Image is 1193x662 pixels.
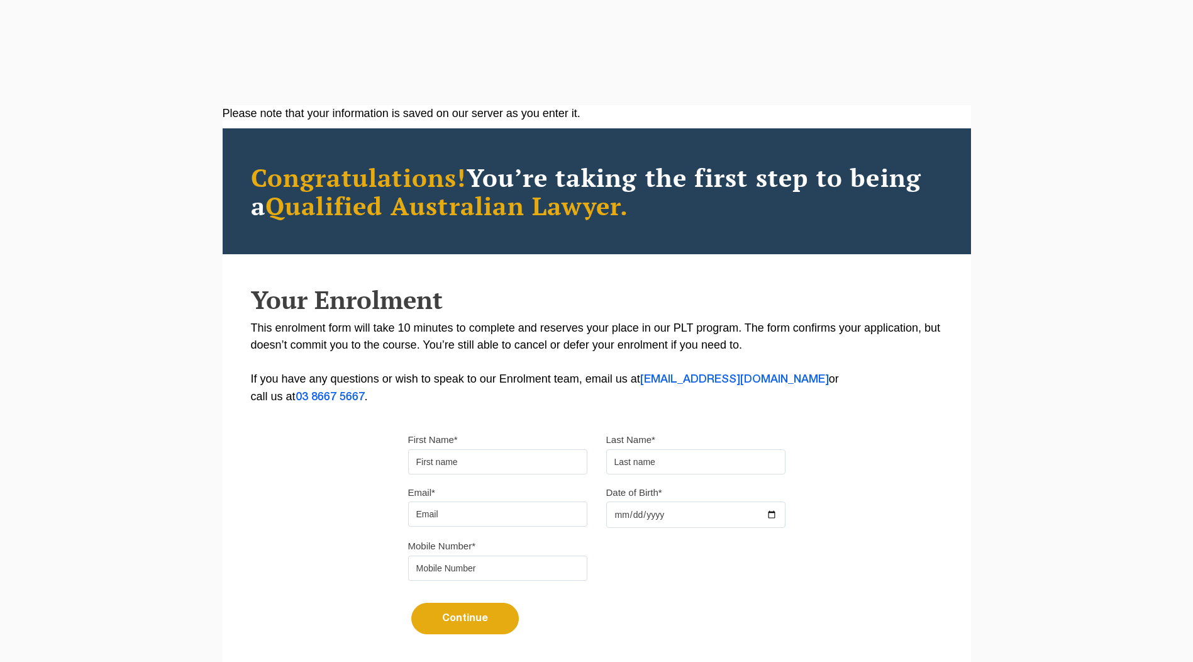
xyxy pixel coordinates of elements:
a: [EMAIL_ADDRESS][DOMAIN_NAME] [640,374,829,384]
div: Please note that your information is saved on our server as you enter it. [223,105,971,122]
span: Qualified Australian Lawyer. [265,189,629,222]
a: 03 8667 5667 [296,392,365,402]
p: This enrolment form will take 10 minutes to complete and reserves your place in our PLT program. ... [251,320,943,406]
label: Email* [408,486,435,499]
input: First name [408,449,587,474]
input: Mobile Number [408,556,587,581]
label: First Name* [408,434,458,446]
input: Email [408,502,587,527]
button: Continue [411,603,519,634]
label: Last Name* [606,434,655,446]
input: Last name [606,449,785,474]
label: Date of Birth* [606,486,662,499]
span: Congratulations! [251,160,467,194]
h2: Your Enrolment [251,286,943,313]
label: Mobile Number* [408,540,476,553]
h2: You’re taking the first step to being a [251,163,943,220]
